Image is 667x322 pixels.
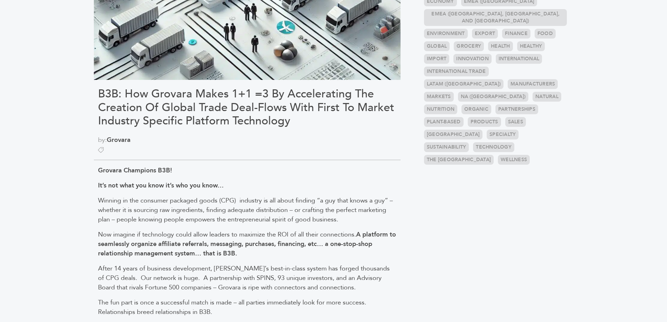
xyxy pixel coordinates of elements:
span: Now imagine if technology could allow leaders to maximize the ROI of all their connections. [98,230,356,239]
a: Organic [461,104,491,114]
a: Products [468,117,501,127]
a: Natural [533,92,561,102]
a: [GEOGRAPHIC_DATA] [424,130,482,139]
a: Healthy [517,41,545,51]
a: Sales [505,117,526,127]
a: Export [472,29,498,39]
a: International Trade [424,67,489,76]
b: It’s not what you know it’s who you know… [98,181,224,190]
a: the [GEOGRAPHIC_DATA] [424,155,494,165]
a: LATAM ([GEOGRAPHIC_DATA]) [424,79,503,89]
a: Import [424,54,450,64]
a: EMEA ([GEOGRAPHIC_DATA], [GEOGRAPHIC_DATA], and [GEOGRAPHIC_DATA]) [424,9,567,26]
a: Environment [424,29,468,39]
a: Global [424,41,450,51]
span: Winning in the consumer packaged goods (CPG) industry is all about finding “a guy that knows a gu... [98,196,393,224]
a: Wellness [498,155,530,165]
a: International [496,54,542,64]
a: Sustainability [424,142,469,152]
a: Plant-based [424,117,464,127]
a: Partnerships [495,104,538,114]
a: Nutrition [424,104,457,114]
a: Innovation [453,54,492,64]
span: After 14 years of business development, [PERSON_NAME]’s best-in-class system has forged thousands... [98,264,390,292]
a: NA ([GEOGRAPHIC_DATA]) [458,92,529,102]
span: by: [98,135,396,145]
a: Markets [424,92,454,102]
a: Health [488,41,513,51]
a: Manufacturers [508,79,558,89]
b: Grovara Champions B3B! [98,166,172,175]
a: Food [535,29,556,39]
a: Technology [473,142,514,152]
a: Grovara [107,136,131,144]
b: A platform to seamlessly organize affiliate referrals, messaging, purchases, financing, etc… a on... [98,230,396,258]
a: Grocery [454,41,484,51]
span: The fun part is once a successful match is made – all parties immediately look for more success. ... [98,298,368,316]
a: Finance [502,29,530,39]
h1: B3B: How Grovara Makes 1+1 =3 By Accelerating The Creation Of Global Trade Deal-Flows With First ... [98,87,396,128]
a: Specialty [487,130,519,139]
